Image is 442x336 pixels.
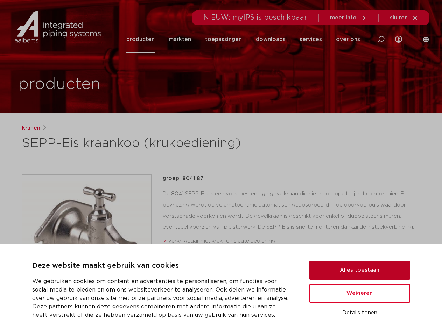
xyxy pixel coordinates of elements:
[22,175,151,303] img: Product Image for SEPP-Eis kraankop (krukbediening)
[32,277,293,319] p: We gebruiken cookies om content en advertenties te personaliseren, om functies voor social media ...
[300,26,322,53] a: services
[203,14,307,21] span: NIEUW: myIPS is beschikbaar
[169,26,191,53] a: markten
[390,15,418,21] a: sluiten
[309,307,410,319] button: Details tonen
[309,284,410,303] button: Weigeren
[163,188,420,258] div: De 8041 SEPP-Eis is een vorstbestendige gevelkraan die niet nadruppelt bij het dichtdraaien. Bij ...
[256,26,286,53] a: downloads
[22,135,285,152] h1: SEPP-Eis kraankop (krukbediening)
[22,124,40,132] a: kranen
[168,236,420,247] li: verkrijgbaar met kruk- en sleutelbediening.
[205,26,242,53] a: toepassingen
[309,261,410,280] button: Alles toestaan
[163,174,420,183] p: groep: 8041.87
[390,15,408,20] span: sluiten
[330,15,367,21] a: meer info
[18,73,100,96] h1: producten
[126,26,360,53] nav: Menu
[126,26,155,53] a: producten
[336,26,360,53] a: over ons
[330,15,357,20] span: meer info
[32,260,293,272] p: Deze website maakt gebruik van cookies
